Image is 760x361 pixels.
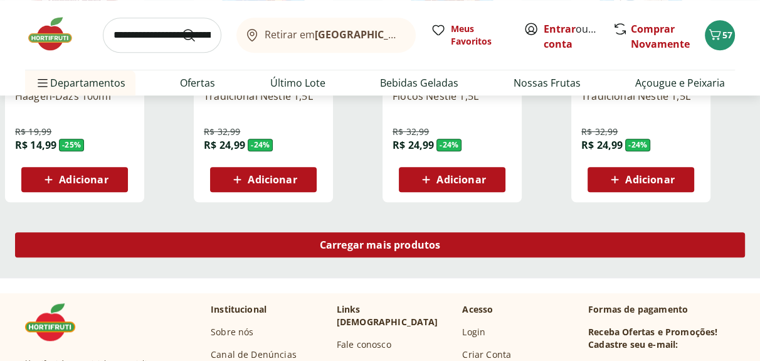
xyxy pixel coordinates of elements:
[393,138,434,152] span: R$ 24,99
[393,126,429,138] span: R$ 32,99
[59,139,84,151] span: - 25 %
[236,18,416,53] button: Retirar em[GEOGRAPHIC_DATA]/[GEOGRAPHIC_DATA]
[15,232,745,262] a: Carregar mais produtos
[320,240,441,250] span: Carregar mais produtos
[436,175,485,185] span: Adicionar
[588,167,694,192] button: Adicionar
[462,348,511,361] a: Criar Conta
[15,126,51,138] span: R$ 19,99
[462,326,485,338] a: Login
[399,167,505,192] button: Adicionar
[544,22,613,51] a: Criar conta
[59,175,108,185] span: Adicionar
[248,175,297,185] span: Adicionar
[210,167,317,192] button: Adicionar
[211,303,267,316] p: Institucional
[315,28,526,41] b: [GEOGRAPHIC_DATA]/[GEOGRAPHIC_DATA]
[204,138,245,152] span: R$ 24,99
[588,326,717,338] h3: Receba Ofertas e Promoções!
[380,75,458,90] a: Bebidas Geladas
[581,126,618,138] span: R$ 32,99
[462,303,493,316] p: Acesso
[588,338,678,351] h3: Cadastre seu e-mail:
[722,29,732,41] span: 57
[625,175,674,185] span: Adicionar
[337,338,391,351] a: Fale conosco
[451,23,509,48] span: Meus Favoritos
[270,75,325,90] a: Último Lote
[35,68,125,98] span: Departamentos
[544,22,576,36] a: Entrar
[625,139,650,151] span: - 24 %
[21,167,128,192] button: Adicionar
[588,303,735,316] p: Formas de pagamento
[631,22,690,51] a: Comprar Novamente
[337,303,453,328] p: Links [DEMOGRAPHIC_DATA]
[436,139,462,151] span: - 24 %
[705,20,735,50] button: Carrinho
[581,138,623,152] span: R$ 24,99
[248,139,273,151] span: - 24 %
[25,15,88,53] img: Hortifruti
[35,68,50,98] button: Menu
[265,29,403,40] span: Retirar em
[211,348,297,361] a: Canal de Denúncias
[15,138,56,152] span: R$ 14,99
[544,21,599,51] span: ou
[103,18,221,53] input: search
[635,75,725,90] a: Açougue e Peixaria
[204,126,240,138] span: R$ 32,99
[181,28,211,43] button: Submit Search
[180,75,215,90] a: Ofertas
[25,303,88,341] img: Hortifruti
[431,23,509,48] a: Meus Favoritos
[514,75,581,90] a: Nossas Frutas
[211,326,253,338] a: Sobre nós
